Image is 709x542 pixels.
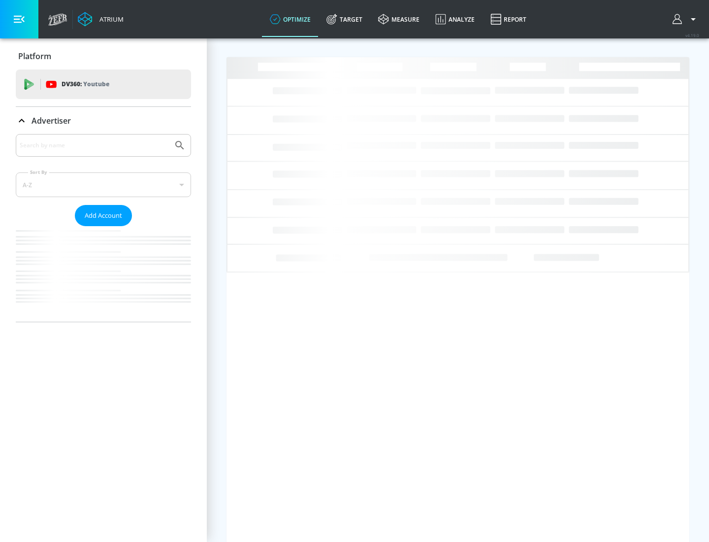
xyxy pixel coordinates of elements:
div: A-Z [16,172,191,197]
input: Search by name [20,139,169,152]
span: Add Account [85,210,122,221]
nav: list of Advertiser [16,226,191,322]
a: optimize [262,1,319,37]
p: DV360: [62,79,109,90]
p: Advertiser [32,115,71,126]
div: Advertiser [16,107,191,135]
button: Add Account [75,205,132,226]
a: measure [370,1,427,37]
label: Sort By [28,169,49,175]
div: Platform [16,42,191,70]
div: Advertiser [16,134,191,322]
a: Report [483,1,534,37]
div: DV360: Youtube [16,69,191,99]
div: Atrium [96,15,124,24]
p: Platform [18,51,51,62]
p: Youtube [83,79,109,89]
a: Analyze [427,1,483,37]
span: v 4.19.0 [685,33,699,38]
a: Target [319,1,370,37]
a: Atrium [78,12,124,27]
